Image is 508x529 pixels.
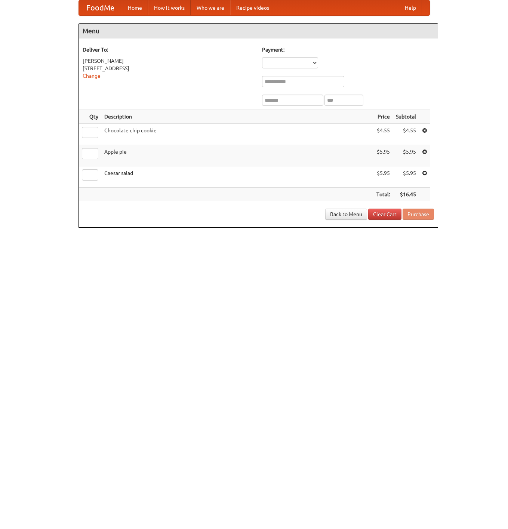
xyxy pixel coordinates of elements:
[399,0,422,15] a: Help
[373,188,393,202] th: Total:
[393,145,419,166] td: $5.95
[393,110,419,124] th: Subtotal
[79,24,438,39] h4: Menu
[79,0,122,15] a: FoodMe
[122,0,148,15] a: Home
[191,0,230,15] a: Who we are
[101,145,373,166] td: Apple pie
[393,124,419,145] td: $4.55
[262,46,434,53] h5: Payment:
[83,73,101,79] a: Change
[83,46,255,53] h5: Deliver To:
[79,110,101,124] th: Qty
[230,0,275,15] a: Recipe videos
[373,124,393,145] td: $4.55
[373,166,393,188] td: $5.95
[101,124,373,145] td: Chocolate chip cookie
[368,209,401,220] a: Clear Cart
[403,209,434,220] button: Purchase
[393,188,419,202] th: $16.45
[101,166,373,188] td: Caesar salad
[325,209,367,220] a: Back to Menu
[393,166,419,188] td: $5.95
[373,145,393,166] td: $5.95
[83,65,255,72] div: [STREET_ADDRESS]
[83,57,255,65] div: [PERSON_NAME]
[101,110,373,124] th: Description
[373,110,393,124] th: Price
[148,0,191,15] a: How it works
